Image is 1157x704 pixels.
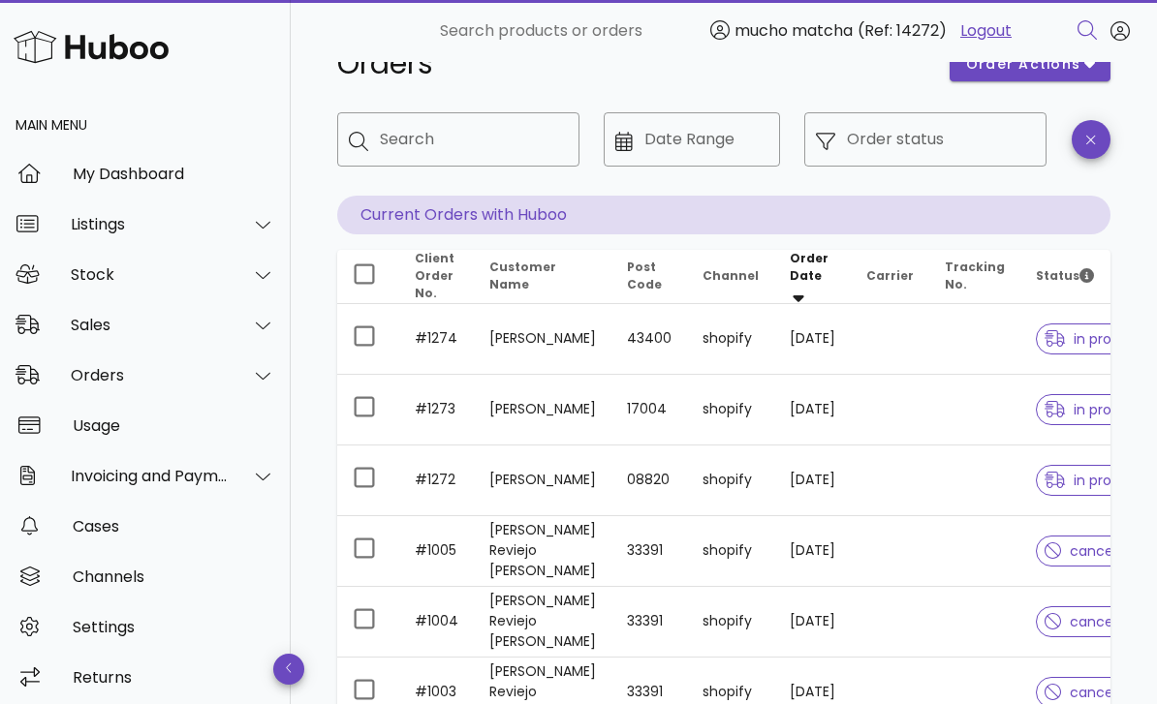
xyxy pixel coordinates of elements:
span: Post Code [627,259,662,292]
span: Order Date [790,250,829,284]
th: Channel [687,250,774,304]
td: shopify [687,304,774,375]
td: #1005 [399,516,474,587]
td: #1273 [399,375,474,445]
h1: Orders [337,46,926,81]
span: Status [1036,267,1094,284]
span: Carrier [866,267,914,284]
td: [DATE] [774,375,851,445]
td: [PERSON_NAME] Reviejo [PERSON_NAME] [474,587,611,658]
div: Settings [73,618,275,636]
td: #1272 [399,445,474,516]
span: Customer Name [489,259,556,292]
td: [DATE] [774,587,851,658]
td: shopify [687,587,774,658]
td: shopify [687,375,774,445]
th: Post Code [611,250,687,304]
img: Huboo Logo [14,26,169,68]
td: shopify [687,445,774,516]
p: Current Orders with Huboo [337,196,1110,234]
td: [DATE] [774,445,851,516]
button: order actions [950,46,1110,81]
td: [PERSON_NAME] [474,304,611,375]
td: #1004 [399,587,474,658]
span: cancelled [1045,544,1137,558]
th: Order Date: Sorted descending. Activate to remove sorting. [774,250,851,304]
div: Orders [71,366,229,384]
td: [DATE] [774,516,851,587]
div: Sales [71,316,229,334]
span: Channel [703,267,759,284]
div: Listings [71,215,229,233]
td: [PERSON_NAME] [474,445,611,516]
span: Tracking No. [945,259,1005,292]
td: 08820 [611,445,687,516]
td: 33391 [611,587,687,658]
td: [PERSON_NAME] [474,375,611,445]
td: shopify [687,516,774,587]
a: Logout [960,19,1012,43]
span: mucho matcha [735,19,853,42]
th: Tracking No. [929,250,1020,304]
td: 17004 [611,375,687,445]
div: Usage [73,416,275,435]
div: Channels [73,567,275,586]
td: 33391 [611,516,687,587]
td: [PERSON_NAME] Reviejo [PERSON_NAME] [474,516,611,587]
div: Returns [73,668,275,687]
span: Client Order No. [415,250,454,301]
td: #1274 [399,304,474,375]
th: Client Order No. [399,250,474,304]
span: order actions [965,54,1081,75]
th: Carrier [851,250,929,304]
div: My Dashboard [73,165,275,183]
span: in progress [1045,403,1147,416]
span: in progress [1045,332,1147,346]
td: 43400 [611,304,687,375]
span: cancelled [1045,686,1137,699]
th: Customer Name [474,250,611,304]
span: cancelled [1045,615,1137,628]
td: [DATE] [774,304,851,375]
div: Cases [73,517,275,536]
div: Stock [71,265,229,284]
span: (Ref: 14272) [858,19,947,42]
div: Invoicing and Payments [71,467,229,485]
span: in progress [1045,474,1147,487]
